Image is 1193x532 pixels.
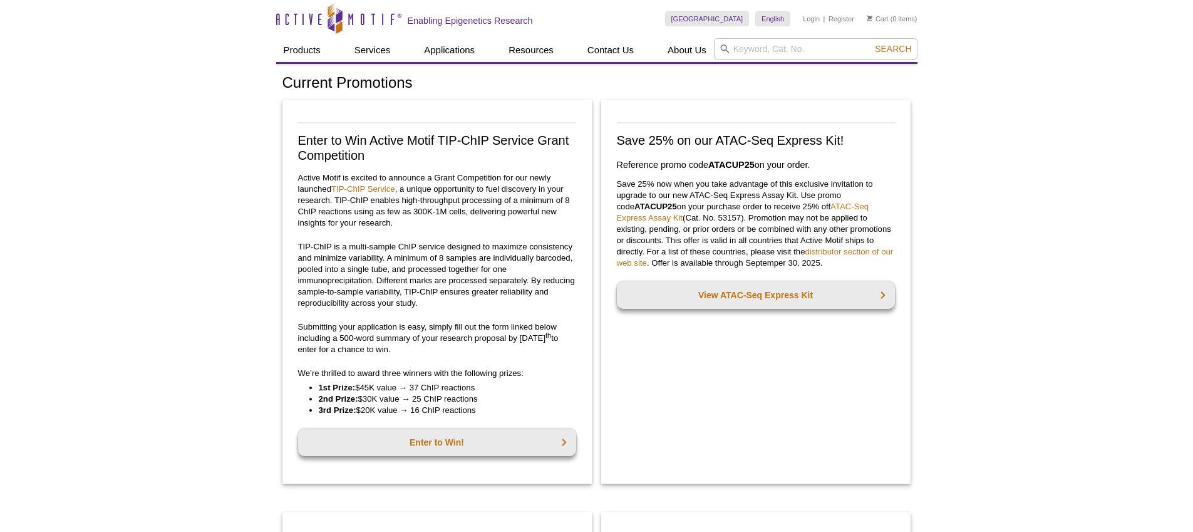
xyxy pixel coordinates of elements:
sup: th [545,331,551,338]
a: Applications [416,38,482,62]
img: Save on ATAC-Seq Express Assay Kit [617,122,895,123]
strong: 1st Prize: [319,383,356,392]
img: Your Cart [867,15,872,21]
h2: Enabling Epigenetics Research [408,15,533,26]
li: | [824,11,825,26]
a: About Us [660,38,714,62]
a: Services [347,38,398,62]
p: We’re thrilled to award three winners with the following prizes: [298,368,576,379]
li: (0 items) [867,11,917,26]
input: Keyword, Cat. No. [714,38,917,60]
a: Login [803,14,820,23]
button: Search [871,43,915,55]
strong: 2nd Prize: [319,394,358,404]
a: View ATAC-Seq Express Kit [617,281,895,309]
p: TIP-ChIP is a multi-sample ChIP service designed to maximize consistency and minimize variability... [298,241,576,309]
strong: ATACUP25 [634,202,677,211]
p: Active Motif is excited to announce a Grant Competition for our newly launched , a unique opportu... [298,172,576,229]
a: Contact Us [580,38,641,62]
a: English [755,11,790,26]
h3: Reference promo code on your order. [617,157,895,172]
a: TIP-ChIP Service [331,184,395,194]
a: Register [829,14,854,23]
h2: Save 25% on our ATAC-Seq Express Kit! [617,133,895,148]
strong: 3rd Prize: [319,405,356,415]
h2: Enter to Win Active Motif TIP-ChIP Service Grant Competition [298,133,576,163]
strong: ATACUP25 [708,160,755,170]
img: TIP-ChIP Service Grant Competition [298,122,576,123]
li: $30K value → 25 ChIP reactions [319,394,564,405]
a: [GEOGRAPHIC_DATA] [665,11,750,26]
a: Resources [501,38,561,62]
li: $45K value → 37 ChIP reactions [319,382,564,394]
a: Enter to Win! [298,429,576,456]
a: Products [276,38,328,62]
h1: Current Promotions [282,75,911,93]
li: $20K value → 16 ChIP reactions [319,405,564,416]
a: Cart [867,14,889,23]
p: Save 25% now when you take advantage of this exclusive invitation to upgrade to our new ATAC-Seq ... [617,179,895,269]
span: Search [875,44,911,54]
p: Submitting your application is easy, simply fill out the form linked below including a 500-word s... [298,321,576,355]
